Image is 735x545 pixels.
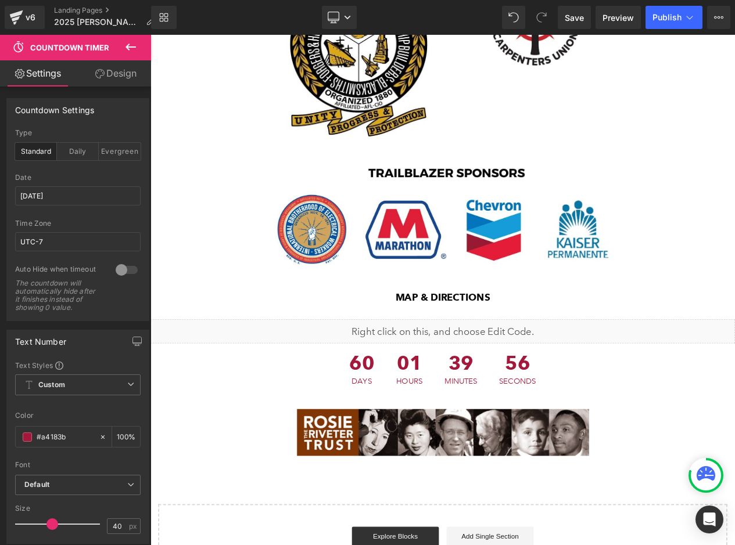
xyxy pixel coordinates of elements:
span: Publish [652,13,682,22]
span: Minutes [354,412,393,421]
div: Standard [15,143,57,160]
div: v6 [23,10,38,25]
input: Color [37,431,94,443]
div: Font [15,461,141,469]
span: 2025 [PERSON_NAME]! [54,17,141,27]
div: Type [15,129,141,137]
div: Daily [57,143,99,160]
div: Time Zone [15,219,141,228]
a: Landing Pages [54,6,163,15]
div: % [112,427,140,447]
span: 01 [296,382,328,412]
div: Countdown Settings [15,99,94,115]
a: New Library [151,6,177,29]
span: 56 [420,382,464,412]
div: Date [15,174,141,182]
a: v6 [5,6,45,29]
div: Color [15,412,141,420]
button: Redo [530,6,553,29]
div: Text Styles [15,360,141,370]
button: More [707,6,730,29]
div: Text Number [15,330,66,347]
a: Preview [596,6,641,29]
i: Default [24,480,49,490]
button: Publish [646,6,702,29]
div: Open Intercom Messenger [695,506,723,533]
button: Undo [502,6,525,29]
b: Custom [38,380,65,390]
span: Days [239,412,270,421]
div: Size [15,504,141,512]
span: px [129,522,139,530]
span: Hours [296,412,328,421]
div: Auto Hide when timeout [15,265,104,277]
div: Evergreen [99,143,141,160]
strong: MAP & DIRECTIONS [295,309,408,323]
span: Save [565,12,584,24]
a: Design [78,60,153,86]
span: Seconds [420,412,464,421]
span: Countdown Timer [30,43,109,52]
span: 60 [239,382,270,412]
span: Preview [603,12,634,24]
div: The countdown will automatically hide after it finishes instead of showing 0 value. [15,279,102,312]
span: 39 [354,382,393,412]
